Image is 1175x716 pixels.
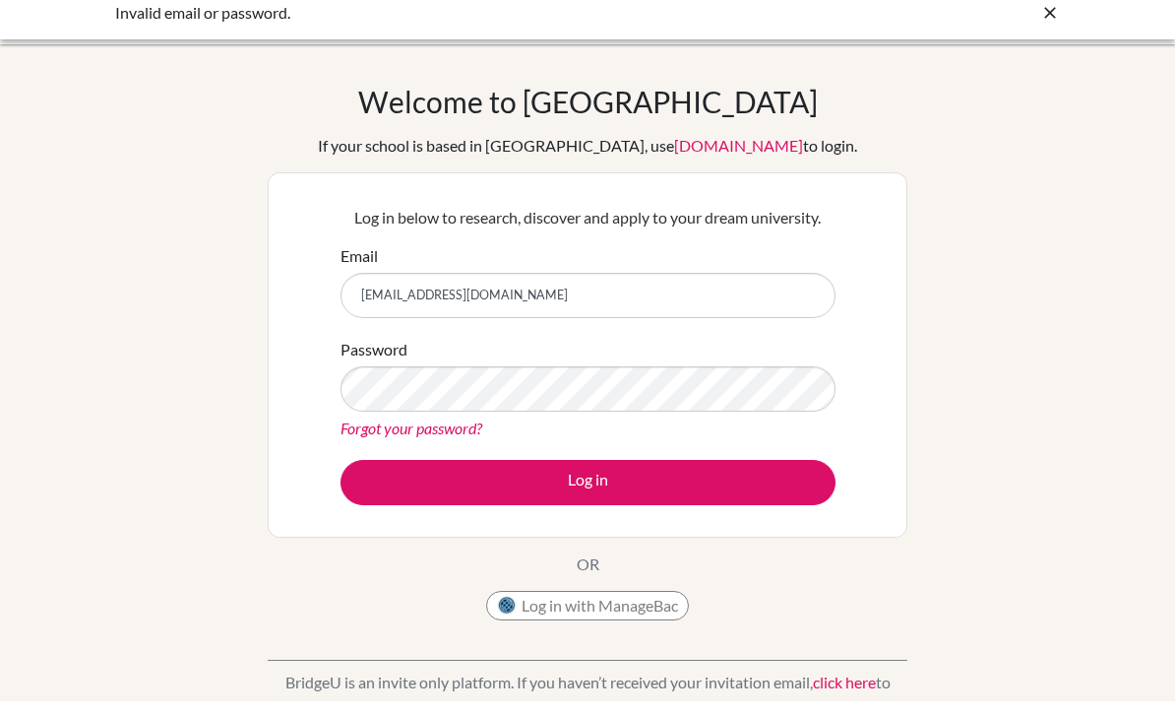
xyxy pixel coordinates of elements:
button: Log in with ManageBac [486,606,689,635]
label: Password [340,353,407,376]
p: OR [577,567,599,591]
div: If your school is based in [GEOGRAPHIC_DATA], use to login. [318,149,857,172]
a: [DOMAIN_NAME] [674,151,803,169]
div: Invalid email or password. [115,16,765,39]
a: click here [813,687,876,706]
h1: Welcome to [GEOGRAPHIC_DATA] [358,98,818,134]
p: Log in below to research, discover and apply to your dream university. [340,221,835,244]
label: Email [340,259,378,283]
a: Forgot your password? [340,433,482,452]
button: Log in [340,475,835,520]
